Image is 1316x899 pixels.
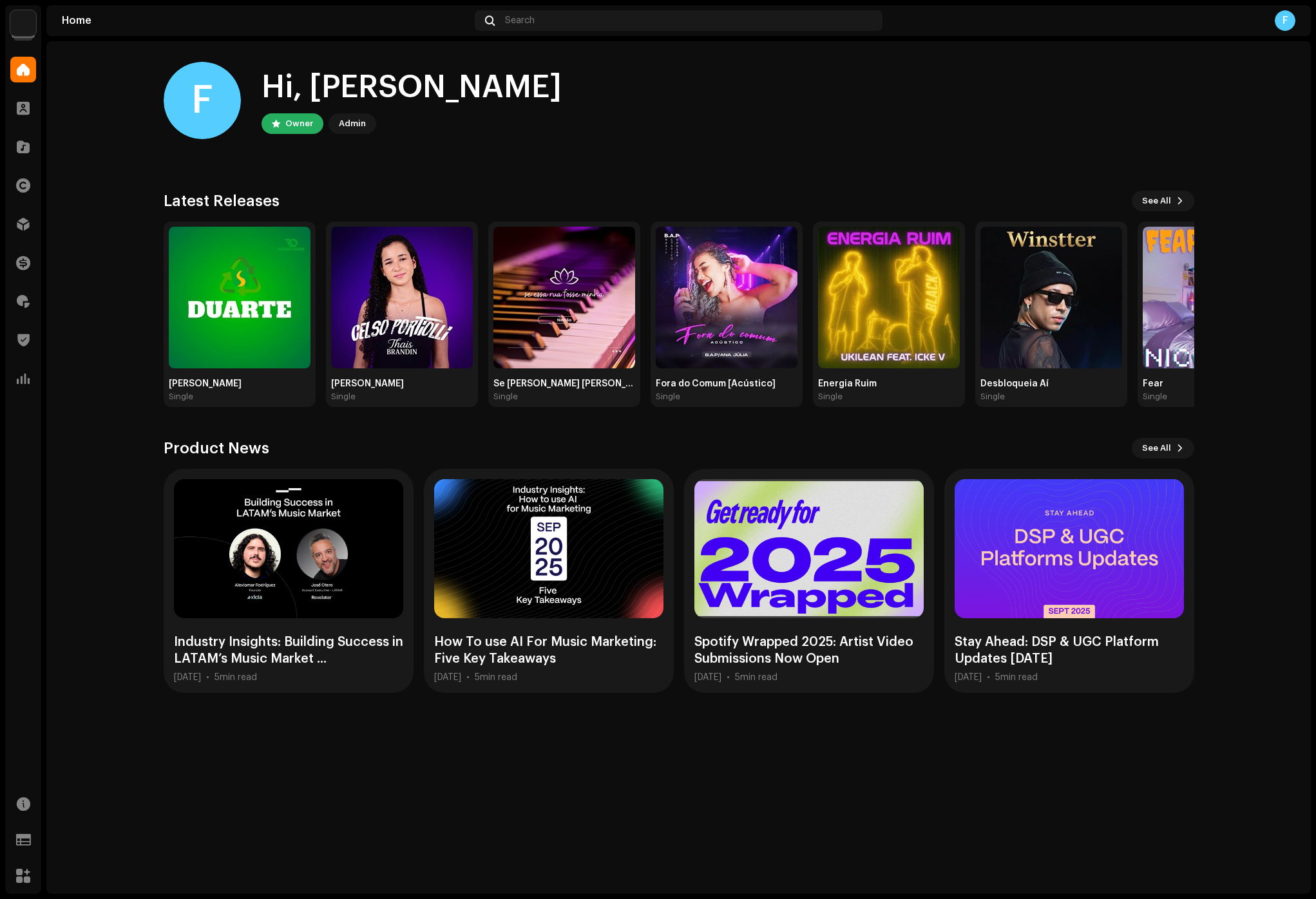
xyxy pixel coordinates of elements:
[164,438,269,459] h3: Product News
[980,227,1122,368] img: d86807d7-cd33-47d4-aded-bad438723f4a
[339,116,366,131] div: Admin
[493,392,518,402] div: Single
[174,672,201,683] div: [DATE]
[694,634,924,667] div: Spotify Wrapped 2025: Artist Video Submissions Now Open
[694,672,721,683] div: [DATE]
[505,15,535,26] span: Search
[955,634,1184,667] div: Stay Ahead: DSP & UGC Platform Updates [DATE]
[955,672,982,683] div: [DATE]
[169,227,310,368] img: 9ea9f6aa-ddc6-404a-91bb-99cc958668a7
[164,62,241,139] div: F
[1143,227,1284,368] img: da3c48c0-743c-4348-8cb5-aae89f00bc6f
[1142,435,1171,461] span: See All
[1142,188,1171,214] span: See All
[10,10,36,36] img: 70c0b94c-19e5-4c8c-a028-e13e35533bab
[735,672,777,683] div: 5
[174,634,403,667] div: Industry Insights: Building Success in LATAM’s Music Market ...
[1275,10,1295,31] div: F
[493,379,635,389] div: Se [PERSON_NAME] [PERSON_NAME]
[62,15,470,26] div: Home
[466,672,470,683] div: •
[169,379,310,389] div: [PERSON_NAME]
[262,67,562,108] div: Hi, [PERSON_NAME]
[1143,392,1167,402] div: Single
[818,379,960,389] div: Energia Ruim
[818,227,960,368] img: eb71bc48-416d-4ea0-b15d-6b124ed7b8e1
[480,673,517,682] span: min read
[206,672,209,683] div: •
[980,379,1122,389] div: Desbloqueia Aí
[331,227,473,368] img: ce44fecc-f09a-4c08-b922-014be1f0f8bb
[1000,673,1038,682] span: min read
[331,392,356,402] div: Single
[220,673,257,682] span: min read
[818,392,843,402] div: Single
[215,672,257,683] div: 5
[285,116,313,131] div: Owner
[434,672,461,683] div: [DATE]
[995,672,1038,683] div: 5
[475,672,517,683] div: 5
[656,392,680,402] div: Single
[331,379,473,389] div: [PERSON_NAME]
[656,227,797,368] img: e6131143-0e81-4327-8ed2-402d43083518
[1132,191,1194,211] button: See All
[980,392,1005,402] div: Single
[727,672,730,683] div: •
[740,673,777,682] span: min read
[493,227,635,368] img: 5828592a-81c3-4995-ac74-2c2e067e3058
[169,392,193,402] div: Single
[1143,379,1284,389] div: Fear
[164,191,280,211] h3: Latest Releases
[434,634,663,667] div: How To use AI For Music Marketing: Five Key Takeaways
[656,379,797,389] div: Fora do Comum [Acústico]
[1132,438,1194,459] button: See All
[987,672,990,683] div: •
